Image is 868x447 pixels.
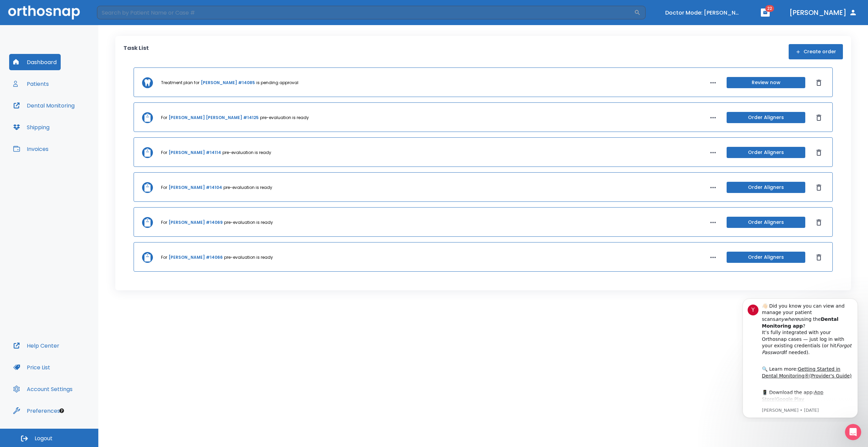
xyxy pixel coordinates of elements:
button: Order Aligners [727,252,805,263]
button: Account Settings [9,381,77,397]
p: For [161,184,167,191]
button: Doctor Mode: [PERSON_NAME] [663,7,744,18]
p: pre-evaluation is ready [222,150,271,156]
p: pre-evaluation is ready [223,184,272,191]
p: For [161,219,167,226]
button: Order Aligners [727,112,805,123]
button: [PERSON_NAME] [787,6,860,19]
p: pre-evaluation is ready [224,219,273,226]
span: Logout [35,435,53,442]
button: Create order [789,44,843,59]
span: 22 [765,5,774,12]
a: App Store [29,97,91,110]
div: Tooltip anchor [59,408,65,414]
button: Order Aligners [727,147,805,158]
iframe: Intercom notifications message [732,292,868,422]
a: [PERSON_NAME] #14069 [169,219,223,226]
button: Help Center [9,337,63,354]
button: Dismiss [813,77,824,88]
button: Price List [9,359,54,375]
iframe: Intercom live chat [845,424,861,440]
button: Order Aligners [727,217,805,228]
button: Shipping [9,119,54,135]
button: Dismiss [813,217,824,228]
button: Dismiss [813,112,824,123]
button: Dashboard [9,54,61,70]
img: Orthosnap [8,5,80,19]
a: [PERSON_NAME] #14066 [169,254,223,260]
p: is pending approval [256,80,298,86]
button: Review now [727,77,805,88]
button: Dismiss [813,147,824,158]
p: Task List [123,44,149,59]
a: [PERSON_NAME] #14114 [169,150,221,156]
button: Dismiss [813,252,824,263]
button: Dental Monitoring [9,97,79,114]
a: [PERSON_NAME] #14104 [169,184,222,191]
a: Google Play [44,104,72,110]
p: Treatment plan for [161,80,199,86]
p: Message from Yan, sent 5d ago [29,115,120,121]
button: Preferences [9,403,64,419]
input: Search by Patient Name or Case # [97,6,634,19]
a: [PERSON_NAME] #14085 [201,80,255,86]
button: Dismiss [813,182,824,193]
a: [PERSON_NAME] [PERSON_NAME] #14125 [169,115,259,121]
button: Order Aligners [727,182,805,193]
p: pre-evaluation is ready [224,254,273,260]
p: For [161,254,167,260]
button: Invoices [9,141,53,157]
button: Patients [9,76,53,92]
p: For [161,115,167,121]
p: For [161,150,167,156]
p: pre-evaluation is ready [260,115,309,121]
div: 📱 Download the app: | ​ Let us know if you need help getting started! [29,97,120,130]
